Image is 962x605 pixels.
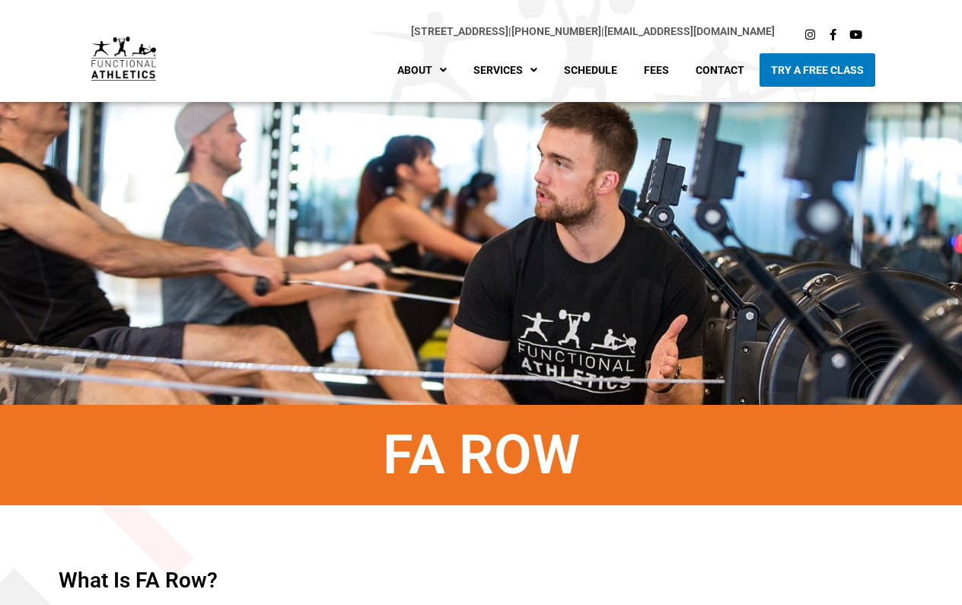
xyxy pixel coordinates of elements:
[386,53,458,87] a: About
[186,23,775,40] p: |
[553,53,629,87] a: Schedule
[91,37,156,81] img: default-logo
[23,428,939,482] h1: FA Row
[462,53,549,87] a: Services
[684,53,756,87] a: Contact
[632,53,680,87] a: Fees
[511,25,601,37] a: [PHONE_NUMBER]
[411,25,508,37] a: [STREET_ADDRESS]
[411,25,511,37] span: |
[760,53,875,87] a: Try A Free Class
[59,570,903,591] h4: What is FA Row?
[604,25,775,37] a: [EMAIL_ADDRESS][DOMAIN_NAME]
